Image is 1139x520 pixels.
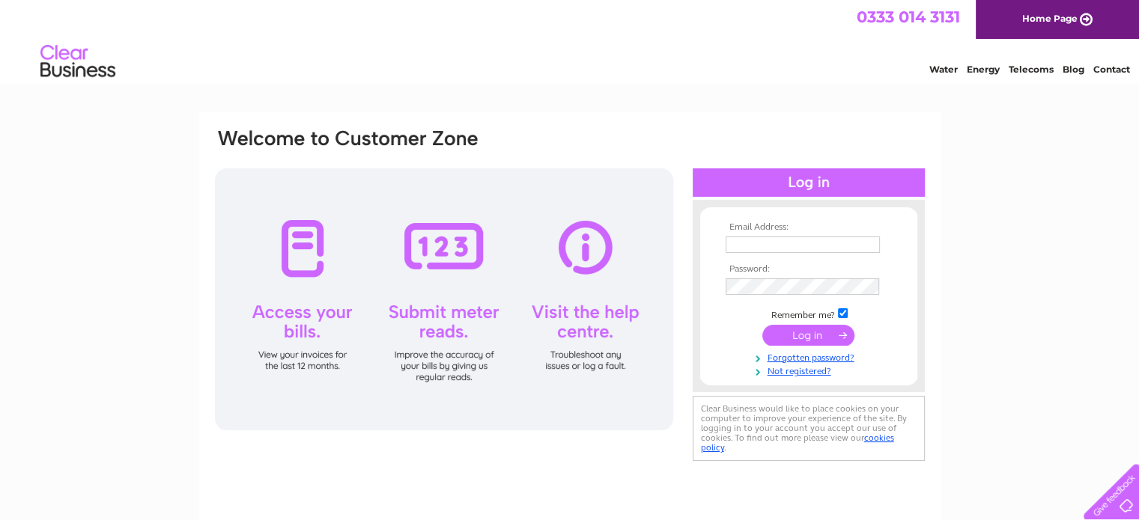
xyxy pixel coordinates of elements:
a: 0333 014 3131 [857,7,960,26]
a: Telecoms [1009,64,1054,75]
a: Contact [1093,64,1130,75]
th: Password: [722,264,896,275]
input: Submit [762,325,854,346]
a: Water [929,64,958,75]
div: Clear Business is a trading name of Verastar Limited (registered in [GEOGRAPHIC_DATA] No. 3667643... [216,8,924,73]
a: Not registered? [726,363,896,377]
img: logo.png [40,39,116,85]
div: Clear Business would like to place cookies on your computer to improve your experience of the sit... [693,396,925,461]
a: Forgotten password? [726,349,896,364]
a: Blog [1063,64,1084,75]
a: Energy [967,64,1000,75]
th: Email Address: [722,222,896,233]
a: cookies policy [701,432,894,453]
td: Remember me? [722,306,896,321]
